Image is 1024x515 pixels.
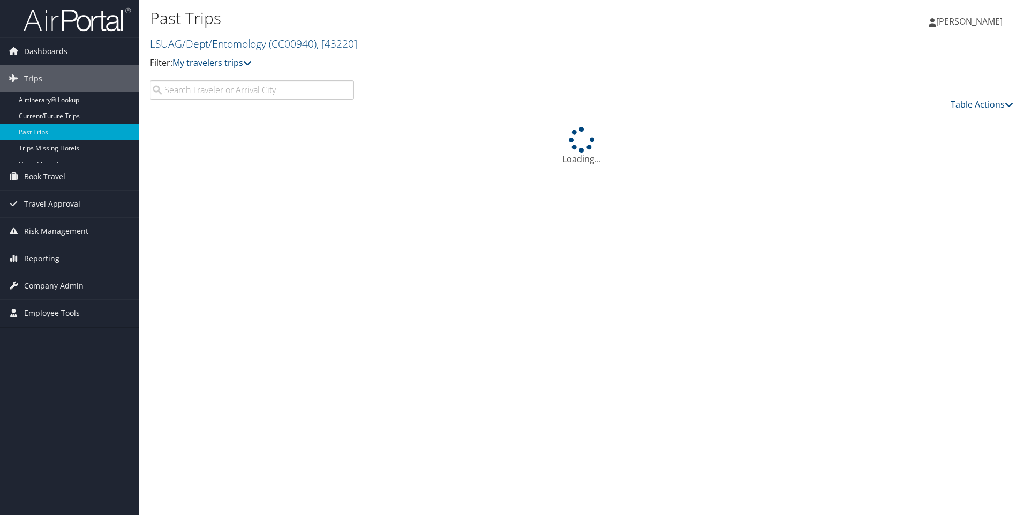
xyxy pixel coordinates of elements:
a: [PERSON_NAME] [929,5,1013,37]
h1: Past Trips [150,7,726,29]
a: LSUAG/Dept/Entomology [150,36,357,51]
span: Employee Tools [24,300,80,327]
div: Loading... [150,127,1013,165]
span: Book Travel [24,163,65,190]
span: Company Admin [24,272,84,299]
span: Reporting [24,245,59,272]
input: Search Traveler or Arrival City [150,80,354,100]
span: , [ 43220 ] [317,36,357,51]
a: My travelers trips [172,57,252,69]
img: airportal-logo.png [24,7,131,32]
span: Risk Management [24,218,88,245]
span: Travel Approval [24,191,80,217]
a: Table Actions [951,99,1013,110]
span: Trips [24,65,42,92]
span: [PERSON_NAME] [936,16,1003,27]
span: Dashboards [24,38,67,65]
span: ( CC00940 ) [269,36,317,51]
p: Filter: [150,56,726,70]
